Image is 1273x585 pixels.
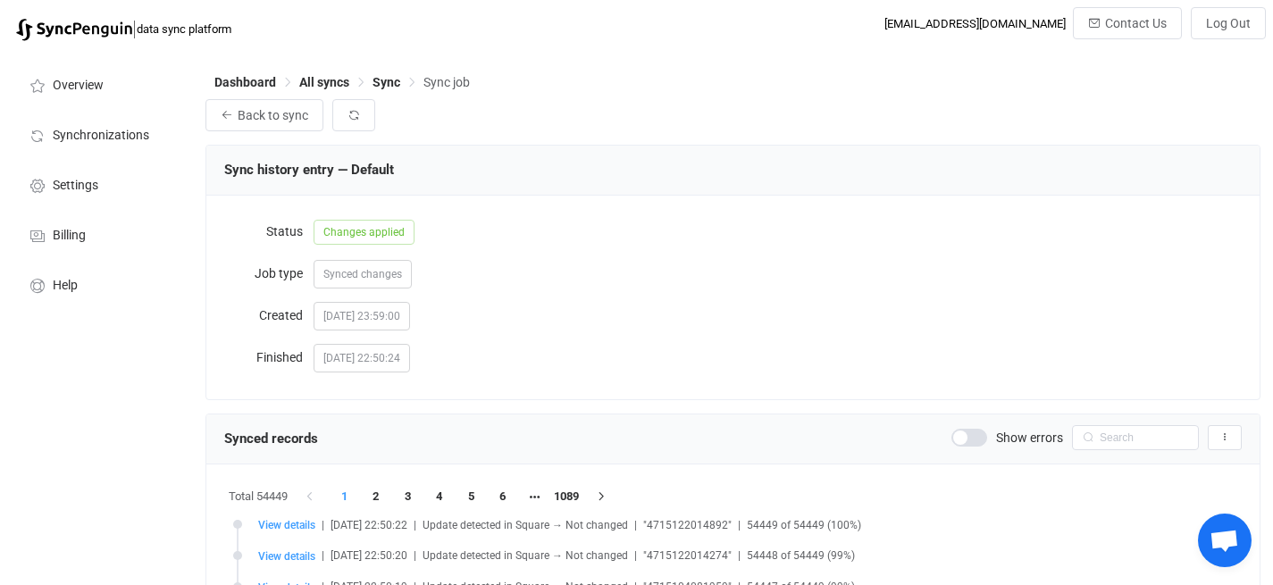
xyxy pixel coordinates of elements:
label: Finished [224,339,314,375]
span: Help [53,279,78,293]
a: Settings [9,159,188,209]
span: | [634,549,637,562]
span: | [738,519,741,531]
label: Status [224,213,314,249]
span: 54448 of 54449 (99%) [747,549,855,562]
button: Log Out [1191,7,1266,39]
span: Synchronizations [53,129,149,143]
li: 6 [487,484,519,509]
span: | [132,16,137,41]
span: Contact Us [1105,16,1167,30]
span: [DATE] 22:50:22 [331,519,407,531]
label: Created [224,297,314,333]
a: Synchronizations [9,109,188,159]
span: Log Out [1206,16,1251,30]
a: |data sync platform [16,16,231,41]
span: Overview [53,79,104,93]
span: "4715122014892" [643,519,732,531]
span: Update detected in Square → Not changed [423,519,628,531]
span: View details [258,519,315,531]
button: Contact Us [1073,7,1182,39]
label: Job type [224,255,314,291]
a: Billing [9,209,188,259]
span: Synced records [224,430,318,447]
span: | [634,519,637,531]
span: Show errors [996,431,1063,444]
a: Overview [9,59,188,109]
span: Sync job [423,75,470,89]
span: All syncs [299,75,349,89]
li: 1089 [550,484,582,509]
img: syncpenguin.svg [16,19,132,41]
span: Sync [373,75,400,89]
span: [DATE] 22:50:20 [331,549,407,562]
span: | [414,519,416,531]
li: 1 [329,484,361,509]
li: 2 [360,484,392,509]
div: [EMAIL_ADDRESS][DOMAIN_NAME] [884,17,1066,30]
span: [DATE] 22:50:24 [314,344,410,372]
span: Changes applied [314,220,415,245]
span: Billing [53,229,86,243]
span: 54449 of 54449 (100%) [747,519,861,531]
input: Search [1072,425,1199,450]
a: Open chat [1198,514,1252,567]
span: Synced changes [323,268,402,280]
li: 5 [456,484,488,509]
span: Update detected in Square → Not changed [423,549,628,562]
span: [DATE] 23:59:00 [314,302,410,330]
span: | [322,519,324,531]
span: | [414,549,416,562]
span: Total 54449 [229,484,288,509]
span: | [738,549,741,562]
li: 4 [423,484,456,509]
span: data sync platform [137,22,231,36]
button: Back to sync [205,99,323,131]
a: Help [9,259,188,309]
span: Dashboard [214,75,276,89]
li: 3 [392,484,424,509]
div: Breadcrumb [214,76,470,88]
span: | [322,549,324,562]
span: Sync history entry — Default [224,162,394,178]
span: View details [258,550,315,563]
span: "4715122014274" [643,549,732,562]
span: Back to sync [238,108,308,122]
span: Settings [53,179,98,193]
